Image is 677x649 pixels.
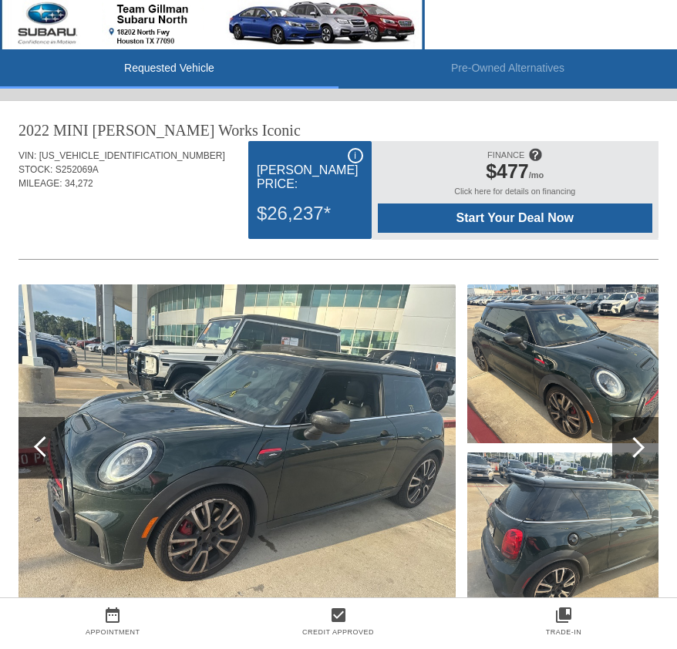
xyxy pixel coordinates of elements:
[546,628,582,636] a: Trade-In
[386,160,645,187] div: /mo
[225,606,450,624] a: check_box
[378,187,652,203] div: Click here for details on financing
[257,148,363,193] div: [PERSON_NAME] Price:
[354,150,356,161] span: i
[257,193,363,234] div: $26,237*
[451,606,676,624] a: collections_bookmark
[19,214,658,238] div: Quoted on [DATE] 12:35:24 PM
[56,164,99,175] span: S252069A
[19,178,62,189] span: MILEAGE:
[39,150,225,161] span: [US_VEHICLE_IDENTIFICATION_NUMBER]
[487,150,524,160] span: FINANCE
[338,49,677,89] li: Pre-Owned Alternatives
[65,178,93,189] span: 34,272
[19,164,52,175] span: STOCK:
[486,160,529,182] span: $477
[302,628,374,636] a: Credit Approved
[391,211,638,225] span: Start Your Deal Now
[19,150,36,161] span: VIN:
[262,119,301,141] div: Iconic
[19,119,258,141] div: 2022 MINI [PERSON_NAME] Works
[86,628,140,636] a: Appointment
[19,284,456,611] img: image.aspx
